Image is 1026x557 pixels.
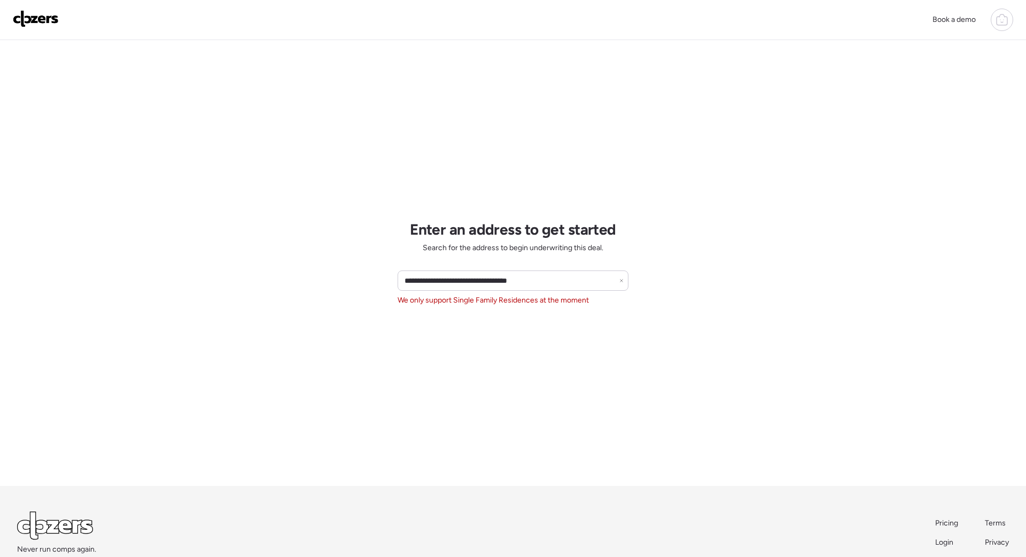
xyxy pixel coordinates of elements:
h1: Enter an address to get started [410,220,616,238]
a: Privacy [985,537,1009,548]
a: Terms [985,518,1009,529]
img: Logo Light [17,512,93,540]
span: Never run comps again. [17,544,96,555]
a: Login [935,537,959,548]
span: We only support Single Family Residences at the moment [398,295,589,306]
span: Privacy [985,538,1009,547]
a: Pricing [935,518,959,529]
img: Logo [13,10,59,27]
span: Book a demo [932,15,976,24]
span: Login [935,538,953,547]
span: Pricing [935,519,958,528]
span: Search for the address to begin underwriting this deal. [423,243,603,253]
span: Terms [985,519,1006,528]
